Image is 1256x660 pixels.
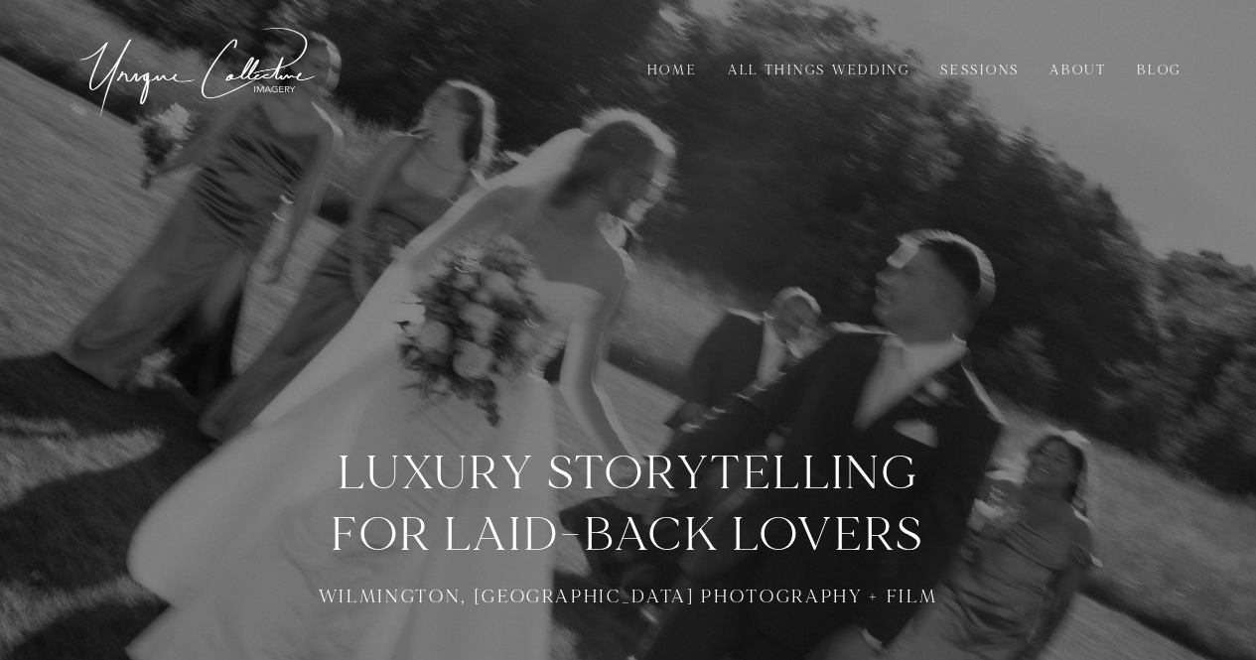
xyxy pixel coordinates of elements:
span: laid-back [444,504,719,566]
span: Luxury [338,443,534,504]
p: Wilmington, [GEOGRAPHIC_DATA] photography + Film [284,586,972,610]
span: storytelling [547,443,919,504]
a: About [1040,60,1117,81]
a: Blog [1127,60,1191,81]
a: Home [637,60,708,81]
a: All Things Wedding [718,60,920,81]
span: for [331,504,431,566]
span: lovers [732,504,925,566]
a: Sessions [930,60,1030,81]
img: Unique Collective Imagery [74,16,323,123]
